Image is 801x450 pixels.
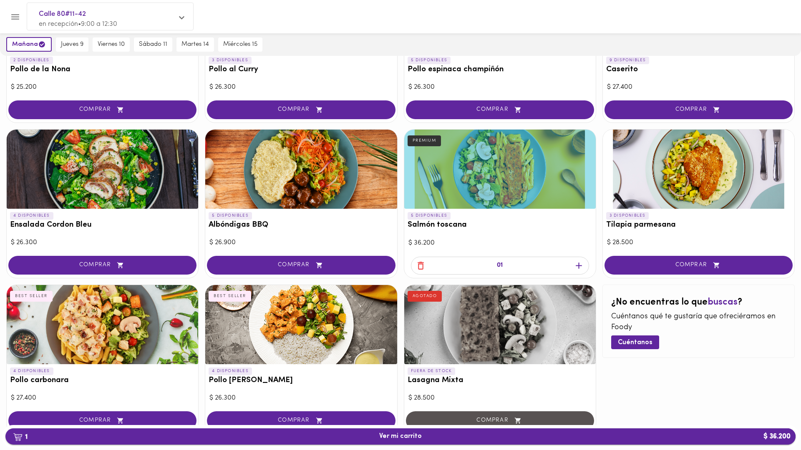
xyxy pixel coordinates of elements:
[217,262,385,269] span: COMPRAR
[205,285,397,364] div: Pollo Tikka Massala
[209,82,393,92] div: $ 26.300
[139,41,167,48] span: sábado 11
[205,130,397,209] div: Albóndigas BBQ
[209,221,393,230] h3: Albóndigas BBQ
[181,41,209,48] span: martes 14
[611,297,786,307] h2: ¿No encuentras lo que ?
[209,238,393,247] div: $ 26.900
[98,41,125,48] span: viernes 10
[5,7,25,27] button: Menu
[134,37,172,52] button: sábado 11
[13,433,23,441] img: cart.png
[406,100,594,119] button: COMPRAR
[209,376,393,385] h3: Pollo [PERSON_NAME]
[615,106,782,113] span: COMPRAR
[5,428,796,445] button: 1Ver mi carrito$ 36.200
[207,100,395,119] button: COMPRAR
[379,432,422,440] span: Ver mi carrito
[19,417,186,424] span: COMPRAR
[8,411,196,430] button: COMPRAR
[607,238,790,247] div: $ 28.500
[605,256,793,275] button: COMPRAR
[408,291,442,302] div: AGOTADO
[19,106,186,113] span: COMPRAR
[10,367,53,375] p: 4 DISPONIBLES
[11,82,194,92] div: $ 25.200
[606,221,791,230] h3: Tilapia parmesana
[12,40,46,48] span: mañana
[416,106,584,113] span: COMPRAR
[209,212,252,220] p: 5 DISPONIBLES
[615,262,782,269] span: COMPRAR
[217,106,385,113] span: COMPRAR
[10,221,195,230] h3: Ensalada Cordon Bleu
[10,57,53,64] p: 2 DISPONIBLES
[39,9,173,20] span: Calle 80#11-42
[607,82,790,92] div: $ 27.400
[209,291,251,302] div: BEST SELLER
[408,238,592,248] div: $ 36.200
[10,65,195,74] h3: Pollo de la Nona
[19,262,186,269] span: COMPRAR
[408,376,592,385] h3: Lasagna Mixta
[497,261,503,270] p: 01
[176,37,214,52] button: martes 14
[11,393,194,403] div: $ 27.400
[209,393,393,403] div: $ 26.300
[408,393,592,403] div: $ 28.500
[39,21,117,27] span: en recepción • 9:00 a 12:30
[8,100,196,119] button: COMPRAR
[611,335,659,349] button: Cuéntanos
[6,37,52,52] button: mañana
[61,41,83,48] span: jueves 9
[209,367,252,375] p: 4 DISPONIBLES
[56,37,88,52] button: jueves 9
[10,291,53,302] div: BEST SELLER
[7,130,198,209] div: Ensalada Cordon Bleu
[10,376,195,385] h3: Pollo carbonara
[223,41,257,48] span: miércoles 15
[8,256,196,275] button: COMPRAR
[93,37,130,52] button: viernes 10
[618,339,652,347] span: Cuéntanos
[408,367,456,375] p: FUERA DE STOCK
[404,130,596,209] div: Salmón toscana
[611,312,786,333] p: Cuéntanos qué te gustaría que ofreciéramos en Foody
[408,212,451,220] p: 5 DISPONIBLES
[10,212,53,220] p: 4 DISPONIBLES
[8,431,33,442] b: 1
[708,297,738,307] span: buscas
[408,82,592,92] div: $ 26.300
[606,57,650,64] p: 9 DISPONIBLES
[209,65,393,74] h3: Pollo al Curry
[218,37,262,52] button: miércoles 15
[207,411,395,430] button: COMPRAR
[408,221,592,230] h3: Salmón toscana
[408,65,592,74] h3: Pollo espinaca champiñón
[209,57,252,64] p: 3 DISPONIBLES
[408,57,451,64] p: 5 DISPONIBLES
[217,417,385,424] span: COMPRAR
[7,285,198,364] div: Pollo carbonara
[603,130,794,209] div: Tilapia parmesana
[11,238,194,247] div: $ 26.300
[753,402,793,442] iframe: Messagebird Livechat Widget
[207,256,395,275] button: COMPRAR
[404,285,596,364] div: Lasagna Mixta
[605,100,793,119] button: COMPRAR
[408,135,441,146] div: PREMIUM
[606,212,649,220] p: 3 DISPONIBLES
[606,65,791,74] h3: Caserito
